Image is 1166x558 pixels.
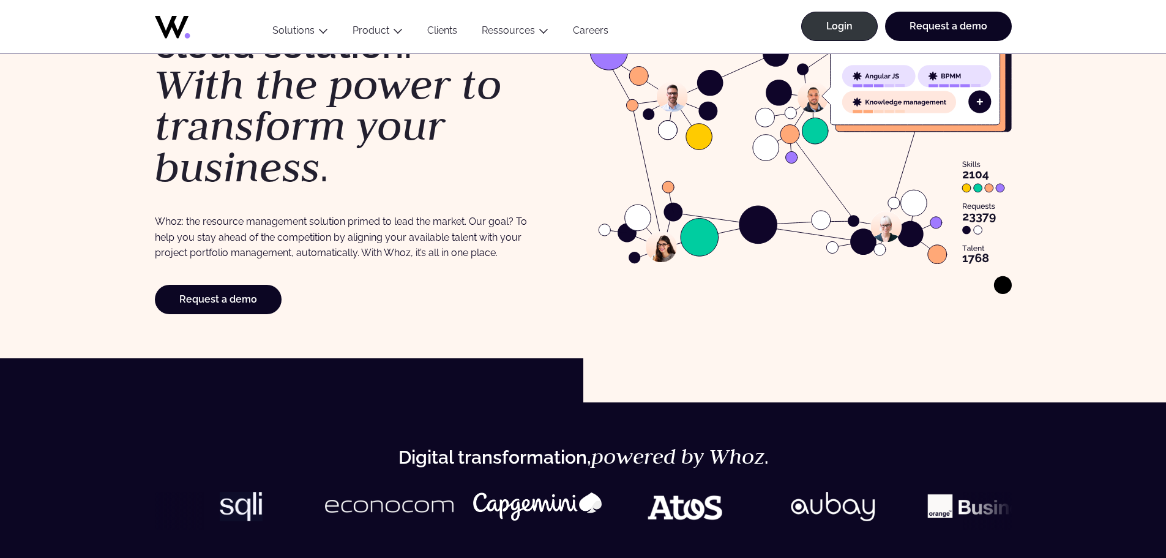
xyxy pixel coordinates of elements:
[469,25,561,41] button: Ressources
[155,285,282,314] a: Request a demo
[24,447,1142,467] p: Digital transformation, .
[353,25,389,36] a: Product
[885,12,1012,41] a: Request a demo
[801,12,878,41] a: Login
[482,25,535,36] a: Ressources
[415,25,469,41] a: Clients
[260,25,340,41] button: Solutions
[155,57,502,194] em: With the power to transform your business
[591,443,764,470] em: powered by Whoz
[561,25,621,41] a: Careers
[155,214,535,260] p: Whoz: the resource management solution primed to lead the market. Our goal? To help you stay ahea...
[340,25,415,41] button: Product
[1085,477,1149,541] iframe: Chatbot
